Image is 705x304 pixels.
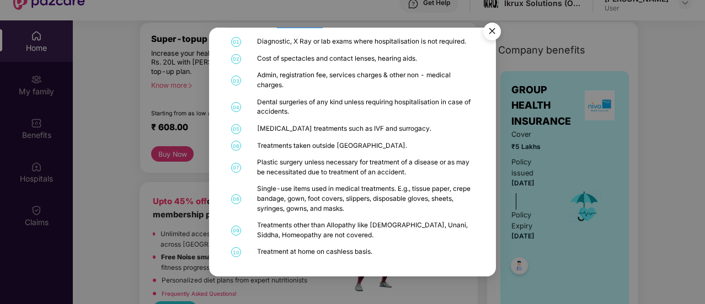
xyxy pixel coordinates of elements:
[231,141,241,151] span: 06
[231,226,241,236] span: 09
[231,163,241,173] span: 07
[257,247,474,257] div: Treatment at home on cashless basis.
[231,124,241,134] span: 05
[257,37,474,47] div: Diagnostic, X Ray or lab exams where hospitalisation is not required.
[231,102,241,112] span: 04
[257,158,474,177] div: Plastic surgery unless necessary for treatment of a disease or as may be necessitated due to trea...
[257,141,474,151] div: Treatments taken outside [GEOGRAPHIC_DATA].
[257,184,474,214] div: Single-use items used in medical treatments. E.g., tissue paper, crepe bandage, gown, foot covers...
[231,247,241,257] span: 10
[257,124,474,134] div: [MEDICAL_DATA] treatments such as IVF and surrogacy.
[231,194,241,204] span: 08
[231,76,241,86] span: 03
[231,37,241,47] span: 01
[477,17,506,47] button: Close
[257,221,474,240] div: Treatments other than Allopathy like [DEMOGRAPHIC_DATA], Unani, Siddha, Homeopathy are not covered.
[257,71,474,90] div: Admin, registration fee, services charges & other non - medical charges.
[257,54,474,64] div: Cost of spectacles and contact lenses, hearing aids.
[257,98,474,117] div: Dental surgeries of any kind unless requiring hospitalisation in case of accidents.
[231,54,241,64] span: 02
[477,18,508,49] img: svg+xml;base64,PHN2ZyB4bWxucz0iaHR0cDovL3d3dy53My5vcmcvMjAwMC9zdmciIHdpZHRoPSI1NiIgaGVpZ2h0PSI1Ni...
